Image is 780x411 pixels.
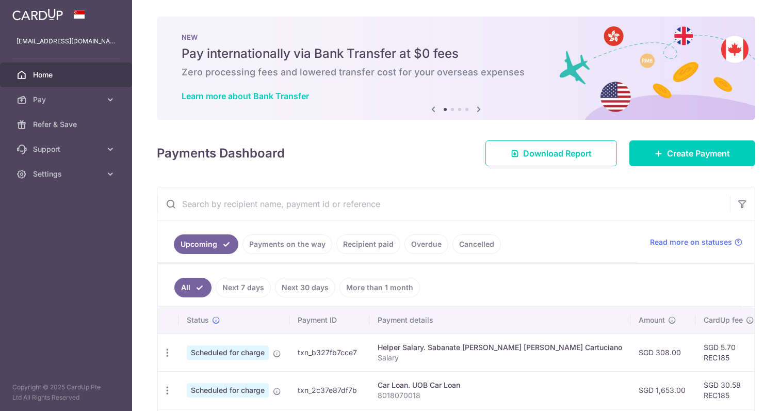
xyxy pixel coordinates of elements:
a: More than 1 month [339,278,420,297]
span: Pay [33,94,101,105]
a: Next 7 days [216,278,271,297]
p: Salary [378,353,622,363]
h5: Pay internationally via Bank Transfer at $0 fees [182,45,730,62]
th: Payment details [369,307,630,334]
span: Download Report [523,147,592,160]
img: CardUp [12,8,63,21]
a: Read more on statuses [650,237,742,247]
span: Status [187,315,209,325]
a: Overdue [404,234,448,254]
a: Upcoming [174,234,238,254]
div: Car Loan. UOB Car Loan [378,380,622,390]
span: Scheduled for charge [187,383,269,398]
td: SGD 30.58 REC185 [695,371,762,409]
span: Home [33,70,101,80]
span: Support [33,144,101,154]
span: Refer & Save [33,119,101,130]
span: Settings [33,169,101,179]
th: Payment ID [289,307,369,334]
h6: Zero processing fees and lowered transfer cost for your overseas expenses [182,66,730,78]
a: Next 30 days [275,278,335,297]
div: Helper Salary. Sabanate [PERSON_NAME] [PERSON_NAME] Cartuciano [378,342,622,353]
a: Recipient paid [336,234,400,254]
td: SGD 1,653.00 [630,371,695,409]
span: Amount [639,315,665,325]
span: Create Payment [667,147,730,160]
a: Payments on the way [242,234,332,254]
td: SGD 308.00 [630,334,695,371]
h4: Payments Dashboard [157,144,285,163]
p: [EMAIL_ADDRESS][DOMAIN_NAME] [17,36,116,46]
input: Search by recipient name, payment id or reference [157,187,730,220]
td: txn_b327fb7cce7 [289,334,369,371]
a: All [174,278,212,297]
span: Scheduled for charge [187,345,269,360]
td: SGD 5.70 REC185 [695,334,762,371]
span: Read more on statuses [650,237,732,247]
a: Create Payment [629,140,755,166]
a: Cancelled [452,234,501,254]
a: Learn more about Bank Transfer [182,91,309,101]
a: Download Report [485,140,617,166]
img: Bank transfer banner [157,17,755,120]
span: CardUp fee [704,315,743,325]
p: NEW [182,33,730,41]
td: txn_2c37e87df7b [289,371,369,409]
p: 8018070018 [378,390,622,401]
